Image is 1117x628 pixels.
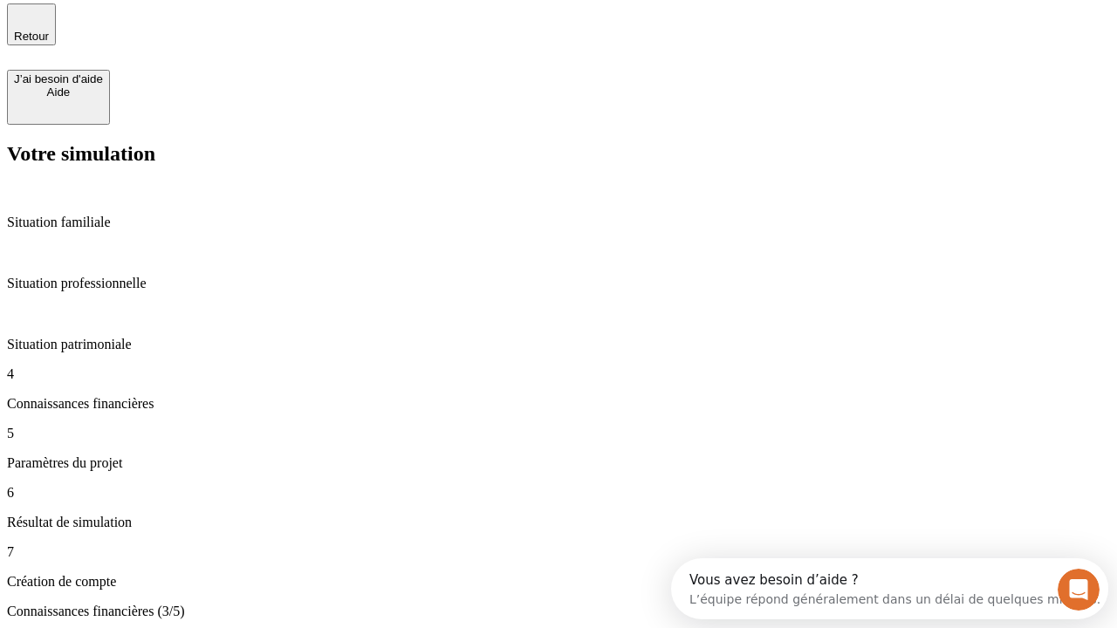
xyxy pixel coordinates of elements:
[7,3,56,45] button: Retour
[14,85,103,99] div: Aide
[7,515,1110,530] p: Résultat de simulation
[7,396,1110,412] p: Connaissances financières
[14,30,49,43] span: Retour
[7,485,1110,501] p: 6
[7,215,1110,230] p: Situation familiale
[1058,569,1100,611] iframe: Intercom live chat
[7,426,1110,441] p: 5
[7,366,1110,382] p: 4
[7,7,481,55] div: Ouvrir le Messenger Intercom
[671,558,1108,619] iframe: Intercom live chat discovery launcher
[7,276,1110,291] p: Situation professionnelle
[7,142,1110,166] h2: Votre simulation
[7,574,1110,590] p: Création de compte
[7,455,1110,471] p: Paramètres du projet
[14,72,103,85] div: J’ai besoin d'aide
[18,29,429,47] div: L’équipe répond généralement dans un délai de quelques minutes.
[18,15,429,29] div: Vous avez besoin d’aide ?
[7,337,1110,352] p: Situation patrimoniale
[7,544,1110,560] p: 7
[7,604,1110,619] p: Connaissances financières (3/5)
[7,70,110,125] button: J’ai besoin d'aideAide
